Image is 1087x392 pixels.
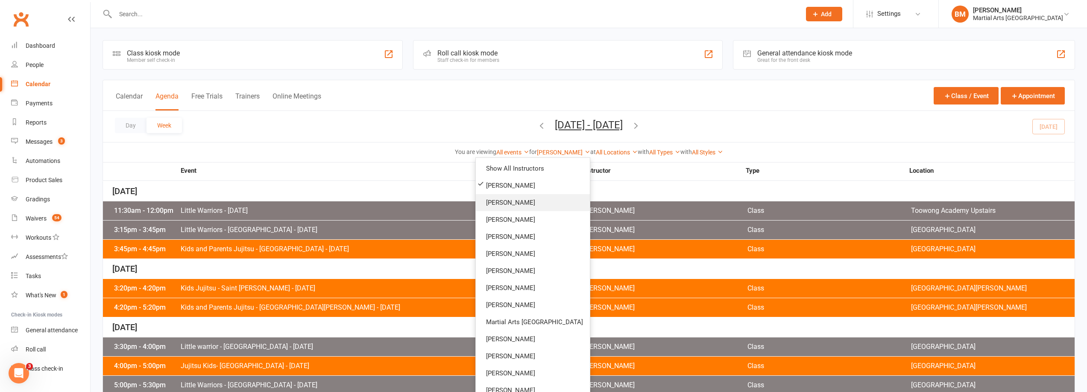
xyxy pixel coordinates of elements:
span: Class [747,363,911,369]
div: 5:00pm - 5:30pm [112,382,180,389]
a: [PERSON_NAME] [476,262,590,279]
strong: with [680,148,692,155]
span: Settings [877,4,901,23]
a: Calendar [11,75,90,94]
div: People [26,61,44,68]
div: Calendar [26,81,50,87]
a: [PERSON_NAME] [476,348,590,365]
button: Online Meetings [272,92,321,110]
a: [PERSON_NAME] [476,228,590,245]
span: [GEOGRAPHIC_DATA][PERSON_NAME] [911,304,1075,311]
span: Kids and Parents Jujitsu - [GEOGRAPHIC_DATA] - [DATE] [180,246,532,253]
a: Messages 3 [11,132,90,151]
div: 3:45pm - 4:45pm [112,246,180,253]
button: Agenda [155,92,179,110]
iframe: Intercom live chat [9,363,29,383]
strong: at [590,148,596,155]
span: Class [747,207,911,214]
span: Toowong Academy Upstairs [911,207,1075,214]
a: All Locations [596,149,638,156]
button: Calendar [116,92,143,110]
a: General attendance kiosk mode [11,321,90,340]
span: [PERSON_NAME] [583,285,747,292]
span: Kids and Parents Jujitsu - [GEOGRAPHIC_DATA][PERSON_NAME] - [DATE] [180,304,532,311]
strong: Type [746,168,909,174]
div: 3:15pm - 3:45pm [112,226,180,233]
span: [PERSON_NAME] [583,382,747,389]
a: Show All Instructors [476,160,590,177]
div: Member self check-in [127,57,180,63]
div: Product Sales [26,177,62,183]
a: [PERSON_NAME] [476,194,590,211]
a: [PERSON_NAME] [537,149,590,156]
div: Messages [26,138,53,145]
a: Waivers 54 [11,209,90,228]
div: [PERSON_NAME] [973,6,1063,14]
div: 3:30pm - 4:00pm [112,343,180,350]
strong: for [529,148,537,155]
div: General attendance [26,327,78,334]
a: Workouts [11,228,90,247]
span: Kids Jujitsu - Saint [PERSON_NAME] - [DATE] [180,285,532,292]
strong: Location [909,168,1072,174]
div: Dashboard [26,42,55,49]
a: [PERSON_NAME] [476,296,590,314]
a: What's New1 [11,286,90,305]
button: Add [806,7,842,21]
div: Workouts [26,234,51,241]
span: [GEOGRAPHIC_DATA] [911,382,1075,389]
div: Great for the front desk [757,57,852,63]
div: Assessments [26,253,68,260]
button: Free Trials [191,92,223,110]
div: [DATE] [103,317,1075,337]
span: [GEOGRAPHIC_DATA] [911,246,1075,253]
span: [PERSON_NAME] [583,246,747,253]
span: [PERSON_NAME] [583,207,747,214]
button: Trainers [235,92,260,110]
div: [DATE] [103,181,1075,201]
a: All events [496,149,529,156]
span: Class [747,343,911,350]
span: [GEOGRAPHIC_DATA] [911,343,1075,350]
a: Clubworx [10,9,32,30]
button: Day [115,118,146,133]
div: BM [952,6,969,23]
button: [DATE] - [DATE] [555,119,623,131]
a: Martial Arts [GEOGRAPHIC_DATA] [476,314,590,331]
div: Class kiosk mode [127,49,180,57]
span: [PERSON_NAME] [583,304,747,311]
span: Add [821,11,832,17]
span: Class [747,246,911,253]
a: All Types [649,149,680,156]
a: [PERSON_NAME] [476,365,590,382]
div: Roll call kiosk mode [437,49,499,57]
div: Tasks [26,273,41,279]
a: Roll call [11,340,90,359]
a: Gradings [11,190,90,209]
a: [PERSON_NAME] [476,211,590,228]
a: Payments [11,94,90,113]
div: Gradings [26,196,50,203]
span: [GEOGRAPHIC_DATA] [911,363,1075,369]
div: 4:00pm - 5:00pm [112,363,180,369]
strong: with [638,148,649,155]
div: General attendance kiosk mode [757,49,852,57]
div: Waivers [26,215,47,222]
span: 3 [58,137,65,145]
a: [PERSON_NAME] [476,177,590,194]
span: 54 [52,214,62,221]
span: Class [747,304,911,311]
span: Little warrior - [GEOGRAPHIC_DATA] - [DATE] [180,343,532,350]
span: Jujitsu Kids- [GEOGRAPHIC_DATA] - [DATE] [180,363,532,369]
span: Little Warriors - [GEOGRAPHIC_DATA] - [DATE] [180,382,532,389]
span: Class [747,285,911,292]
input: Search... [113,8,795,20]
a: Reports [11,113,90,132]
span: Class [747,382,911,389]
div: Payments [26,100,53,107]
span: [PERSON_NAME] [583,226,747,233]
div: Roll call [26,346,46,353]
a: Automations [11,151,90,171]
span: Class [747,226,911,233]
a: Tasks [11,267,90,286]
